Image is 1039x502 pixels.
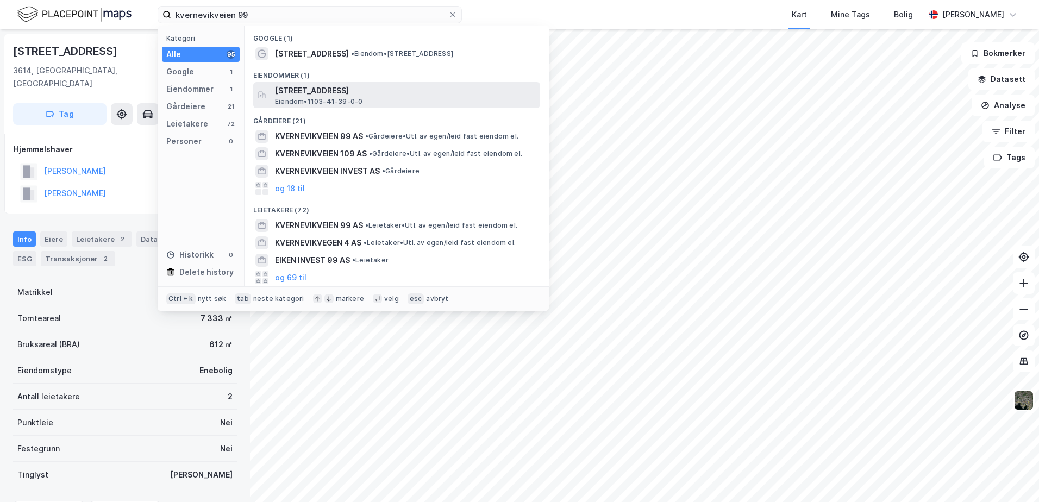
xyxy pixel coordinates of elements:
[17,416,53,429] div: Punktleie
[227,250,235,259] div: 0
[275,165,380,178] span: KVERNEVIKVEIEN INVEST AS
[198,294,227,303] div: nytt søk
[275,236,361,249] span: KVERNEVIKVEGEN 4 AS
[245,62,549,82] div: Eiendommer (1)
[245,26,549,45] div: Google (1)
[41,251,115,266] div: Transaksjoner
[984,147,1035,168] button: Tags
[17,390,80,403] div: Antall leietakere
[275,219,363,232] span: KVERNEVIKVEIEN 99 AS
[227,102,235,111] div: 21
[253,294,304,303] div: neste kategori
[166,83,214,96] div: Eiendommer
[227,85,235,93] div: 1
[275,147,367,160] span: KVERNEVIKVEIEN 109 AS
[227,120,235,128] div: 72
[985,450,1039,502] div: Kontrollprogram for chat
[275,182,305,195] button: og 18 til
[201,312,233,325] div: 7 333 ㎡
[166,48,181,61] div: Alle
[17,312,61,325] div: Tomteareal
[17,442,60,455] div: Festegrunn
[351,49,354,58] span: •
[179,266,234,279] div: Delete history
[275,271,306,284] button: og 69 til
[14,143,236,156] div: Hjemmelshaver
[170,468,233,481] div: [PERSON_NAME]
[227,50,235,59] div: 95
[972,95,1035,116] button: Analyse
[275,84,536,97] span: [STREET_ADDRESS]
[982,121,1035,142] button: Filter
[961,42,1035,64] button: Bokmerker
[220,442,233,455] div: Nei
[117,234,128,244] div: 2
[166,135,202,148] div: Personer
[166,248,214,261] div: Historikk
[13,42,120,60] div: [STREET_ADDRESS]
[365,132,368,140] span: •
[227,137,235,146] div: 0
[384,294,399,303] div: velg
[792,8,807,21] div: Kart
[365,221,368,229] span: •
[13,64,174,90] div: 3614, [GEOGRAPHIC_DATA], [GEOGRAPHIC_DATA]
[352,256,389,265] span: Leietaker
[100,253,111,264] div: 2
[408,293,424,304] div: esc
[17,286,53,299] div: Matrikkel
[369,149,522,158] span: Gårdeiere • Utl. av egen/leid fast eiendom el.
[227,67,235,76] div: 1
[17,364,72,377] div: Eiendomstype
[17,468,48,481] div: Tinglyst
[166,117,208,130] div: Leietakere
[245,197,549,217] div: Leietakere (72)
[336,294,364,303] div: markere
[171,7,448,23] input: Søk på adresse, matrikkel, gårdeiere, leietakere eller personer
[426,294,448,303] div: avbryt
[199,364,233,377] div: Enebolig
[166,34,240,42] div: Kategori
[351,49,453,58] span: Eiendom • [STREET_ADDRESS]
[13,251,36,266] div: ESG
[382,167,385,175] span: •
[369,149,372,158] span: •
[209,338,233,351] div: 612 ㎡
[235,293,251,304] div: tab
[365,221,517,230] span: Leietaker • Utl. av egen/leid fast eiendom el.
[352,256,355,264] span: •
[831,8,870,21] div: Mine Tags
[942,8,1004,21] div: [PERSON_NAME]
[275,130,363,143] span: KVERNEVIKVEIEN 99 AS
[382,167,420,175] span: Gårdeiere
[364,239,367,247] span: •
[245,108,549,128] div: Gårdeiere (21)
[985,450,1039,502] iframe: Chat Widget
[13,103,107,125] button: Tag
[136,231,177,247] div: Datasett
[364,239,516,247] span: Leietaker • Utl. av egen/leid fast eiendom el.
[894,8,913,21] div: Bolig
[1013,390,1034,411] img: 9k=
[40,231,67,247] div: Eiere
[166,65,194,78] div: Google
[166,100,205,113] div: Gårdeiere
[968,68,1035,90] button: Datasett
[228,390,233,403] div: 2
[275,47,349,60] span: [STREET_ADDRESS]
[17,338,80,351] div: Bruksareal (BRA)
[17,5,132,24] img: logo.f888ab2527a4732fd821a326f86c7f29.svg
[13,231,36,247] div: Info
[275,97,362,106] span: Eiendom • 1103-41-39-0-0
[72,231,132,247] div: Leietakere
[166,293,196,304] div: Ctrl + k
[365,132,518,141] span: Gårdeiere • Utl. av egen/leid fast eiendom el.
[275,254,350,267] span: EIKEN INVEST 99 AS
[220,416,233,429] div: Nei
